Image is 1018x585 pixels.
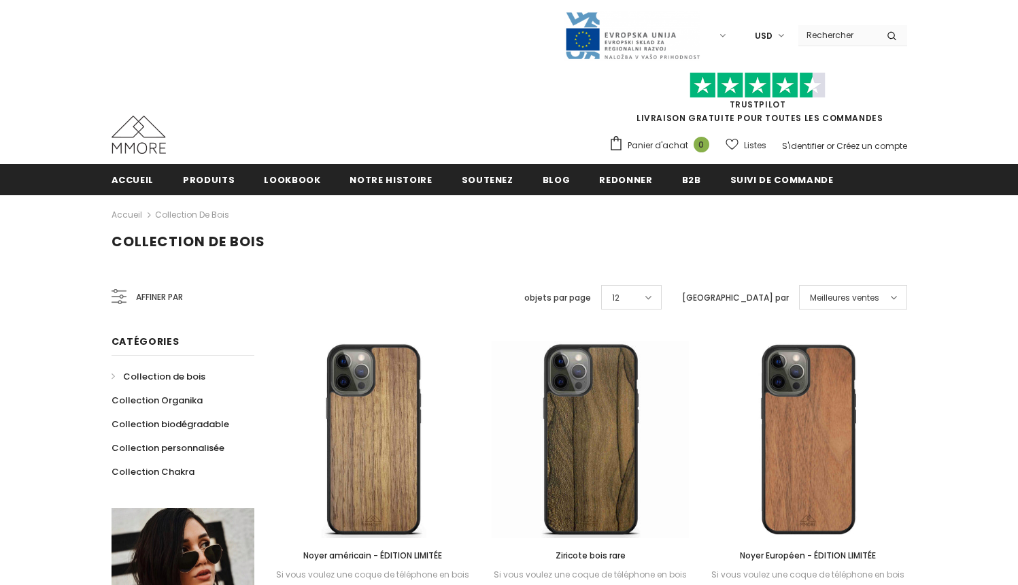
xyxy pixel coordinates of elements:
[826,140,834,152] span: or
[609,78,907,124] span: LIVRAISON GRATUITE POUR TOUTES LES COMMANDES
[782,140,824,152] a: S'identifier
[275,548,472,563] a: Noyer américain - ÉDITION LIMITÉE
[264,173,320,186] span: Lookbook
[726,133,766,157] a: Listes
[112,173,154,186] span: Accueil
[136,290,183,305] span: Affiner par
[462,173,513,186] span: soutenez
[112,436,224,460] a: Collection personnalisée
[264,164,320,195] a: Lookbook
[112,441,224,454] span: Collection personnalisée
[183,164,235,195] a: Produits
[564,11,700,61] img: Javni Razpis
[112,418,229,431] span: Collection biodégradable
[556,550,626,561] span: Ziricote bois rare
[612,291,620,305] span: 12
[350,164,432,195] a: Notre histoire
[492,548,689,563] a: Ziricote bois rare
[543,164,571,195] a: Blog
[709,548,906,563] a: Noyer Européen - ÉDITION LIMITÉE
[690,72,826,99] img: Faites confiance aux étoiles pilotes
[609,135,716,156] a: Panier d'achat 0
[112,465,194,478] span: Collection Chakra
[524,291,591,305] label: objets par page
[755,29,773,43] span: USD
[123,370,205,383] span: Collection de bois
[112,460,194,484] a: Collection Chakra
[836,140,907,152] a: Créez un compte
[694,137,709,152] span: 0
[798,25,877,45] input: Search Site
[682,291,789,305] label: [GEOGRAPHIC_DATA] par
[112,365,205,388] a: Collection de bois
[112,335,180,348] span: Catégories
[112,412,229,436] a: Collection biodégradable
[730,99,786,110] a: TrustPilot
[730,173,834,186] span: Suivi de commande
[112,394,203,407] span: Collection Organika
[682,164,701,195] a: B2B
[740,550,876,561] span: Noyer Européen - ÉDITION LIMITÉE
[599,164,652,195] a: Redonner
[112,164,154,195] a: Accueil
[303,550,442,561] span: Noyer américain - ÉDITION LIMITÉE
[543,173,571,186] span: Blog
[564,29,700,41] a: Javni Razpis
[112,232,265,251] span: Collection de bois
[744,139,766,152] span: Listes
[183,173,235,186] span: Produits
[810,291,879,305] span: Meilleures ventes
[682,173,701,186] span: B2B
[462,164,513,195] a: soutenez
[350,173,432,186] span: Notre histoire
[155,209,229,220] a: Collection de bois
[599,173,652,186] span: Redonner
[112,207,142,223] a: Accueil
[112,116,166,154] img: Cas MMORE
[628,139,688,152] span: Panier d'achat
[730,164,834,195] a: Suivi de commande
[112,388,203,412] a: Collection Organika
